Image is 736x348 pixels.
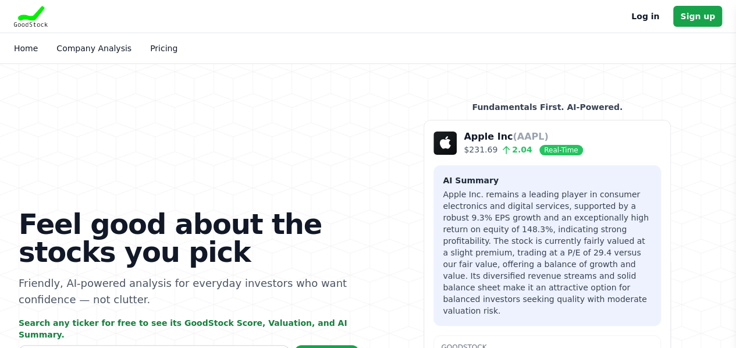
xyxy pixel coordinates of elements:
img: Company Logo [433,132,457,155]
h1: Feel good about the stocks you pick [19,210,359,266]
h3: AI Summary [443,175,652,186]
a: Sign up [673,6,722,27]
span: 2.04 [497,145,532,154]
p: $231.69 [464,144,582,156]
a: Company Analysis [56,44,131,53]
p: Apple Inc. remains a leading player in consumer electronics and digital services, supported by a ... [443,189,652,317]
p: Fundamentals First. AI-Powered. [424,101,671,113]
a: Pricing [150,44,177,53]
p: Apple Inc [464,130,582,144]
a: Home [14,44,38,53]
p: Friendly, AI-powered analysis for everyday investors who want confidence — not clutter. [19,275,359,308]
img: Goodstock Logo [14,6,48,27]
span: Real-Time [539,145,582,155]
p: Search any ticker for free to see its GoodStock Score, Valuation, and AI Summary. [19,317,359,340]
a: Log in [631,9,659,23]
span: (AAPL) [513,131,548,142]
